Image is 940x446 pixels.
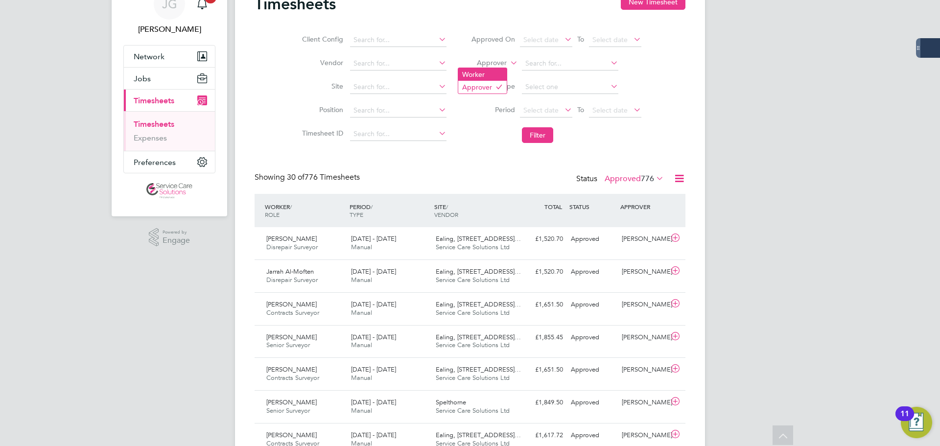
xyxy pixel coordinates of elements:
input: Select one [522,80,618,94]
span: Network [134,52,164,61]
span: Select date [523,106,559,115]
span: Service Care Solutions Ltd [436,406,510,415]
span: Manual [351,406,372,415]
div: £1,520.70 [516,231,567,247]
span: Select date [592,106,628,115]
input: Search for... [350,33,446,47]
span: TYPE [350,211,363,218]
span: Service Care Solutions Ltd [436,276,510,284]
input: Search for... [522,57,618,70]
button: Filter [522,127,553,143]
div: WORKER [262,198,347,223]
span: Jarrah Al-Moften [266,267,314,276]
a: Timesheets [134,119,174,129]
div: £1,617.72 [516,427,567,444]
span: [DATE] - [DATE] [351,431,396,439]
div: Showing [255,172,362,183]
label: Vendor [299,58,343,67]
div: [PERSON_NAME] [618,329,669,346]
input: Search for... [350,57,446,70]
div: STATUS [567,198,618,215]
span: Manual [351,341,372,349]
span: / [290,203,292,211]
span: Ealing, [STREET_ADDRESS]… [436,235,521,243]
button: Timesheets [124,90,215,111]
div: APPROVER [618,198,669,215]
div: £1,849.50 [516,395,567,411]
span: Manual [351,308,372,317]
span: / [371,203,373,211]
a: Expenses [134,133,167,142]
div: Approved [567,427,618,444]
span: [PERSON_NAME] [266,365,317,374]
span: Disrepair Surveyor [266,276,318,284]
span: 776 [641,174,654,184]
div: [PERSON_NAME] [618,231,669,247]
span: Service Care Solutions Ltd [436,243,510,251]
span: Service Care Solutions Ltd [436,341,510,349]
span: 30 of [287,172,305,182]
span: Service Care Solutions Ltd [436,374,510,382]
div: [PERSON_NAME] [618,427,669,444]
span: [PERSON_NAME] [266,398,317,406]
div: 11 [900,414,909,426]
label: Approved On [471,35,515,44]
button: Network [124,46,215,67]
button: Open Resource Center, 11 new notifications [901,407,932,438]
span: Ealing, [STREET_ADDRESS]… [436,333,521,341]
div: Approved [567,297,618,313]
span: ROLE [265,211,280,218]
div: [PERSON_NAME] [618,395,669,411]
span: [DATE] - [DATE] [351,267,396,276]
span: VENDOR [434,211,458,218]
span: Ealing, [STREET_ADDRESS]… [436,365,521,374]
span: Ealing, [STREET_ADDRESS]… [436,431,521,439]
span: Jobs [134,74,151,83]
input: Search for... [350,104,446,117]
span: Preferences [134,158,176,167]
label: Approver [463,58,507,68]
span: Service Care Solutions Ltd [436,308,510,317]
span: Senior Surveyor [266,406,310,415]
span: [DATE] - [DATE] [351,235,396,243]
span: To [574,33,587,46]
button: Jobs [124,68,215,89]
span: Select date [523,35,559,44]
div: SITE [432,198,517,223]
span: Contracts Surveyor [266,374,319,382]
span: [DATE] - [DATE] [351,300,396,308]
span: Engage [163,236,190,245]
span: [PERSON_NAME] [266,333,317,341]
span: [PERSON_NAME] [266,431,317,439]
span: [DATE] - [DATE] [351,365,396,374]
div: £1,651.50 [516,297,567,313]
span: Timesheets [134,96,174,105]
span: [DATE] - [DATE] [351,398,396,406]
a: Powered byEngage [149,228,190,247]
span: Senior Surveyor [266,341,310,349]
span: [DATE] - [DATE] [351,333,396,341]
div: [PERSON_NAME] [618,264,669,280]
span: / [446,203,448,211]
label: Approved [605,174,664,184]
div: Approved [567,395,618,411]
span: Manual [351,276,372,284]
div: Approved [567,362,618,378]
input: Search for... [350,127,446,141]
div: Status [576,172,666,186]
span: Manual [351,243,372,251]
label: Site [299,82,343,91]
span: [PERSON_NAME] [266,300,317,308]
li: Approver [458,81,507,94]
li: Worker [458,68,507,81]
label: Position [299,105,343,114]
span: 776 Timesheets [287,172,360,182]
div: £1,651.50 [516,362,567,378]
div: Approved [567,231,618,247]
img: servicecare-logo-retina.png [146,183,192,199]
div: Timesheets [124,111,215,151]
span: Contracts Surveyor [266,308,319,317]
span: Ealing, [STREET_ADDRESS]… [436,300,521,308]
span: Manual [351,374,372,382]
span: James Glover [123,23,215,35]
